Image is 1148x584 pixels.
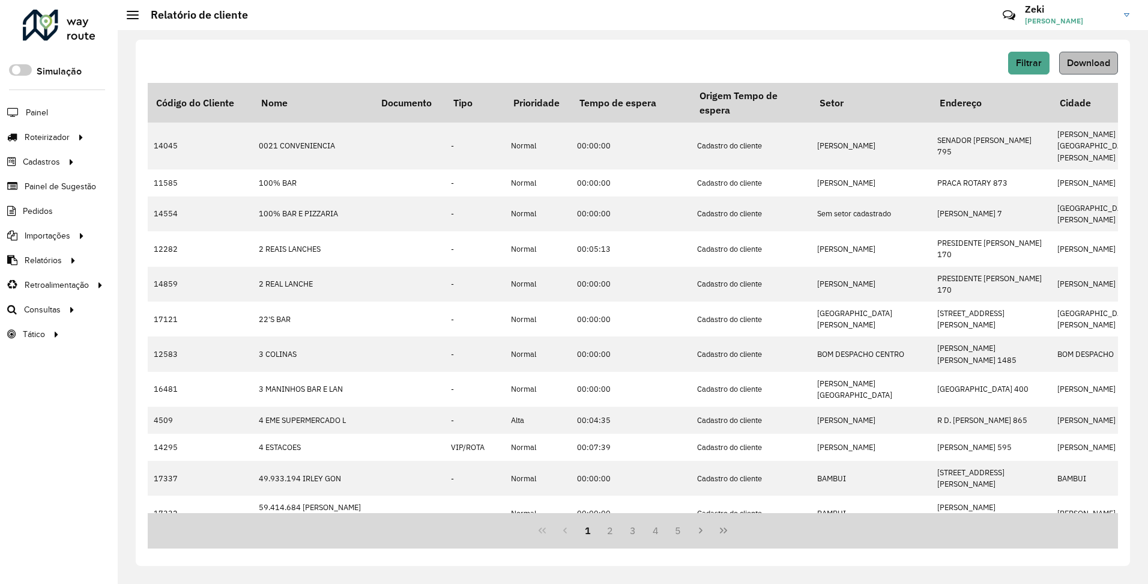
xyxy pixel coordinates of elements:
td: - [445,231,505,266]
th: Origem Tempo de espera [691,83,811,123]
td: 100% BAR E PIZZARIA [253,196,373,231]
td: Normal [505,302,571,336]
label: Simulação [37,64,82,79]
td: 2 REAL LANCHE [253,267,373,302]
td: 3 COLINAS [253,336,373,371]
td: [PERSON_NAME] 7 [931,196,1051,231]
td: - [445,123,505,169]
td: Cadastro do cliente [691,496,811,531]
th: Código do Cliente [148,83,253,123]
td: 00:00:00 [571,169,691,196]
span: Relatórios [25,254,62,267]
td: Normal [505,267,571,302]
td: [PERSON_NAME][STREET_ADDRESS] [931,496,1051,531]
td: - [445,196,505,231]
td: [PERSON_NAME] [811,267,931,302]
th: Tempo de espera [571,83,691,123]
h3: Zeki [1025,4,1115,15]
td: 14295 [148,434,253,461]
button: 4 [644,519,667,542]
button: Next Page [689,519,712,542]
td: Normal [505,434,571,461]
th: Tipo [445,83,505,123]
td: 00:07:39 [571,434,691,461]
td: - [445,169,505,196]
span: Painel [26,106,48,119]
td: [PERSON_NAME] [811,231,931,266]
span: Consultas [24,303,61,316]
td: 17121 [148,302,253,336]
td: [PERSON_NAME] [811,169,931,196]
td: Cadastro do cliente [691,336,811,371]
span: [PERSON_NAME] [1025,16,1115,26]
td: [PERSON_NAME] [PERSON_NAME] 1485 [931,336,1051,371]
td: 14045 [148,123,253,169]
td: [PERSON_NAME] [811,434,931,461]
td: Cadastro do cliente [691,434,811,461]
td: Normal [505,196,571,231]
td: PRESIDENTE [PERSON_NAME] 170 [931,231,1051,266]
td: R D. [PERSON_NAME] 865 [931,407,1051,434]
a: Contato Rápido [996,2,1022,28]
td: 16481 [148,372,253,407]
td: Cadastro do cliente [691,267,811,302]
button: Download [1059,52,1118,75]
td: - [445,372,505,407]
td: [PERSON_NAME][GEOGRAPHIC_DATA] [811,372,931,407]
td: 100% BAR [253,169,373,196]
td: 17337 [148,461,253,496]
td: 4509 [148,407,253,434]
span: Filtrar [1016,58,1042,68]
td: SENADOR [PERSON_NAME] 795 [931,123,1051,169]
span: Download [1067,58,1110,68]
td: 00:05:13 [571,231,691,266]
span: Cadastros [23,156,60,168]
td: VIP/ROTA [445,434,505,461]
td: [STREET_ADDRESS][PERSON_NAME] [931,461,1051,496]
td: BAMBUI [811,496,931,531]
td: Cadastro do cliente [691,231,811,266]
button: 5 [667,519,690,542]
td: Cadastro do cliente [691,196,811,231]
span: Retroalimentação [25,279,89,291]
td: PRESIDENTE [PERSON_NAME] 170 [931,267,1051,302]
td: 0021 CONVENIENCIA [253,123,373,169]
td: 00:00:00 [571,196,691,231]
td: 00:00:00 [571,267,691,302]
td: 14554 [148,196,253,231]
th: Setor [811,83,931,123]
td: Sem setor cadastrado [811,196,931,231]
td: 22'S BAR [253,302,373,336]
td: 11585 [148,169,253,196]
span: Painel de Sugestão [25,180,96,193]
td: [STREET_ADDRESS][PERSON_NAME] [931,302,1051,336]
td: 4 EME SUPERMERCADO L [253,407,373,434]
td: [PERSON_NAME] [811,123,931,169]
td: Cadastro do cliente [691,407,811,434]
span: Pedidos [23,205,53,217]
td: BAMBUI [811,461,931,496]
td: - [445,407,505,434]
td: 00:00:00 [571,372,691,407]
td: Normal [505,496,571,531]
td: Alta [505,407,571,434]
td: 00:00:00 [571,496,691,531]
td: PRACA ROTARY 873 [931,169,1051,196]
td: 2 REAIS LANCHES [253,231,373,266]
td: Normal [505,169,571,196]
td: Normal [505,231,571,266]
td: - [445,267,505,302]
td: - [445,336,505,371]
td: Cadastro do cliente [691,123,811,169]
td: BOM DESPACHO CENTRO [811,336,931,371]
th: Endereço [931,83,1051,123]
td: 59.414.684 [PERSON_NAME] APA [253,496,373,531]
button: Last Page [712,519,735,542]
span: Roteirizador [25,131,70,144]
button: Filtrar [1008,52,1050,75]
span: Importações [25,230,70,242]
td: 00:04:35 [571,407,691,434]
td: 00:00:00 [571,123,691,169]
td: - [445,461,505,496]
td: - [445,302,505,336]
